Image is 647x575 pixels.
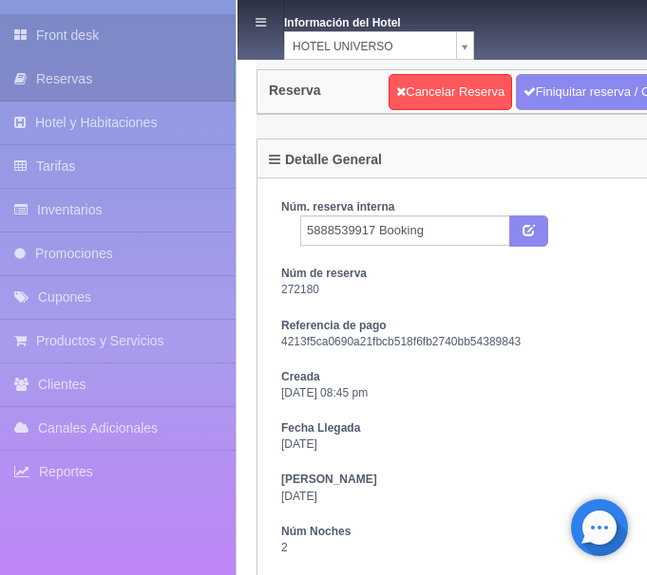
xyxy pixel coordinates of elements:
a: Cancelar Reserva [389,74,512,110]
a: HOTEL UNIVERSO [284,31,474,60]
span: HOTEL UNIVERSO [293,32,448,61]
h4: Detalle General [269,153,382,167]
h4: Reserva [269,83,321,98]
dt: Información del Hotel [284,9,436,31]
